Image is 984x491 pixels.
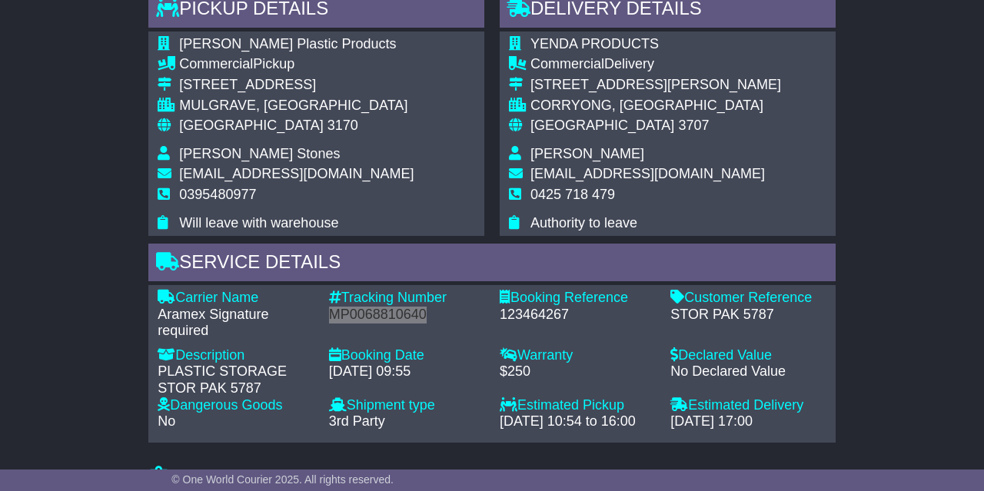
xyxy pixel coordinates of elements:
[179,56,253,71] span: Commercial
[500,307,655,323] div: 123464267
[329,397,484,414] div: Shipment type
[179,98,414,114] div: MULGRAVE, [GEOGRAPHIC_DATA]
[500,413,655,430] div: [DATE] 10:54 to 16:00
[500,397,655,414] div: Estimated Pickup
[158,307,313,340] div: Aramex Signature required
[179,36,396,51] span: [PERSON_NAME] Plastic Products
[327,118,358,133] span: 3170
[329,413,385,429] span: 3rd Party
[158,397,313,414] div: Dangerous Goods
[158,363,313,396] div: PLASTIC STORAGE STOR PAK 5787
[670,413,826,430] div: [DATE] 17:00
[530,187,615,202] span: 0425 718 479
[530,56,604,71] span: Commercial
[329,307,484,323] div: MP0068810640
[670,307,826,323] div: STOR PAK 5787
[179,118,323,133] span: [GEOGRAPHIC_DATA]
[158,413,175,429] span: No
[500,363,655,380] div: $250
[158,347,313,364] div: Description
[530,146,644,161] span: [PERSON_NAME]
[670,290,826,307] div: Customer Reference
[670,347,826,364] div: Declared Value
[179,77,414,94] div: [STREET_ADDRESS]
[179,187,256,202] span: 0395480977
[670,397,826,414] div: Estimated Delivery
[329,363,484,380] div: [DATE] 09:55
[179,56,414,73] div: Pickup
[179,146,340,161] span: [PERSON_NAME] Stones
[530,36,659,51] span: YENDA PRODUCTS
[530,98,781,114] div: CORRYONG, [GEOGRAPHIC_DATA]
[530,166,765,181] span: [EMAIL_ADDRESS][DOMAIN_NAME]
[530,77,781,94] div: [STREET_ADDRESS][PERSON_NAME]
[179,215,338,231] span: Will leave with warehouse
[530,118,674,133] span: [GEOGRAPHIC_DATA]
[179,166,414,181] span: [EMAIL_ADDRESS][DOMAIN_NAME]
[530,56,781,73] div: Delivery
[530,215,637,231] span: Authority to leave
[148,244,835,285] div: Service Details
[500,347,655,364] div: Warranty
[329,290,484,307] div: Tracking Number
[329,347,484,364] div: Booking Date
[171,473,394,486] span: © One World Courier 2025. All rights reserved.
[678,118,709,133] span: 3707
[158,290,313,307] div: Carrier Name
[670,363,826,380] div: No Declared Value
[500,290,655,307] div: Booking Reference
